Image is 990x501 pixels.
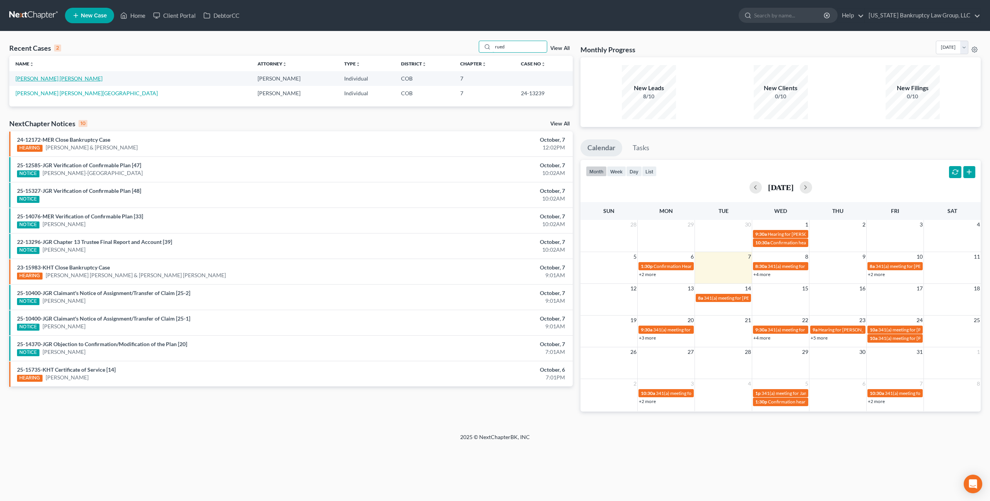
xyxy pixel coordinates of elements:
div: NOTICE [17,349,39,356]
a: Calendar [580,139,622,156]
a: [US_STATE] Bankruptcy Law Group, LLC [865,9,980,22]
span: 341(a) meeting for [PERSON_NAME] [704,295,778,301]
a: [PERSON_NAME] [43,323,85,330]
div: 2 [54,45,61,51]
div: 9:01AM [387,323,565,330]
span: 8a [870,263,875,269]
span: 5 [804,379,809,388]
div: October, 7 [387,264,565,271]
span: 27 [687,347,695,357]
div: October, 7 [387,136,565,144]
span: 341(a) meeting for [PERSON_NAME] [656,390,731,396]
span: 10a [870,327,877,333]
div: HEARING [17,375,43,382]
span: 3 [690,379,695,388]
span: Confirmation hearing for [PERSON_NAME] [770,240,858,245]
td: [PERSON_NAME] [251,86,338,100]
i: unfold_more [541,62,546,67]
span: 6 [862,379,866,388]
h2: [DATE] [768,183,794,191]
td: COB [395,71,454,86]
span: 9:30a [755,327,767,333]
span: 28 [744,347,752,357]
span: 19 [630,316,637,325]
a: Client Portal [149,9,200,22]
span: 8 [976,379,981,388]
div: 0/10 [886,93,940,100]
span: New Case [81,13,107,19]
td: COB [395,86,454,100]
a: +4 more [753,271,770,277]
button: week [607,166,626,177]
span: 13 [687,284,695,293]
span: 4 [747,379,752,388]
input: Search by name... [754,8,825,22]
a: 24-12172-MER Close Bankruptcy Case [17,136,110,143]
input: Search by name... [493,41,547,52]
span: 1p [755,390,761,396]
span: 7 [919,379,923,388]
a: +2 more [868,271,885,277]
a: Case Nounfold_more [521,61,546,67]
span: 341(a) meeting for Jamirose [PERSON_NAME] & [PERSON_NAME] [761,390,896,396]
div: 7:01PM [387,374,565,381]
span: 7 [747,252,752,261]
i: unfold_more [482,62,486,67]
td: Individual [338,86,395,100]
span: 29 [801,347,809,357]
div: October, 7 [387,340,565,348]
div: October, 7 [387,289,565,297]
span: Sun [603,208,614,214]
a: 25-10400-JGR Claimant's Notice of Assignment/Transfer of Claim [25-1] [17,315,190,322]
a: DebtorCC [200,9,243,22]
span: 9 [862,252,866,261]
span: 16 [859,284,866,293]
span: Sat [947,208,957,214]
span: 341(a) meeting for [PERSON_NAME] [878,335,953,341]
span: 9a [812,327,818,333]
span: 9:30a [641,327,652,333]
div: New Filings [886,84,940,93]
span: 3 [919,220,923,229]
a: Typeunfold_more [344,61,360,67]
span: 8:30a [755,263,767,269]
div: New Clients [754,84,808,93]
span: 14 [744,284,752,293]
span: 341(a) meeting for [PERSON_NAME] & [PERSON_NAME] [768,263,883,269]
div: 10:02AM [387,246,565,254]
a: View All [550,46,570,51]
a: +3 more [639,335,656,341]
span: 8a [698,295,703,301]
span: 30 [744,220,752,229]
a: [PERSON_NAME] [43,348,85,356]
span: 17 [916,284,923,293]
span: 10:30a [870,390,884,396]
i: unfold_more [29,62,34,67]
a: 22-13296-JGR Chapter 13 Trustee Final Report and Account [39] [17,238,172,245]
i: unfold_more [282,62,287,67]
span: 10:30a [641,390,655,396]
span: 6 [690,252,695,261]
span: 341(a) meeting for [PERSON_NAME] [885,390,959,396]
td: 24-13239 [515,86,573,100]
a: Help [838,9,864,22]
button: month [586,166,607,177]
a: +5 more [811,335,828,341]
a: [PERSON_NAME] & [PERSON_NAME] [46,144,138,151]
div: Open Intercom Messenger [964,475,982,493]
a: Home [116,9,149,22]
span: 1:30p [641,263,653,269]
i: unfold_more [356,62,360,67]
td: 7 [454,86,514,100]
span: Tue [719,208,729,214]
div: 9:01AM [387,271,565,279]
span: 22 [801,316,809,325]
a: 25-12585-JGR Verification of Confirmable Plan [47] [17,162,141,168]
a: Tasks [626,139,656,156]
div: October, 7 [387,315,565,323]
span: 1 [804,220,809,229]
a: [PERSON_NAME] [PERSON_NAME] & [PERSON_NAME] [PERSON_NAME] [46,271,226,279]
a: [PERSON_NAME] [46,374,89,381]
span: 29 [687,220,695,229]
span: 1:30p [755,399,767,405]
